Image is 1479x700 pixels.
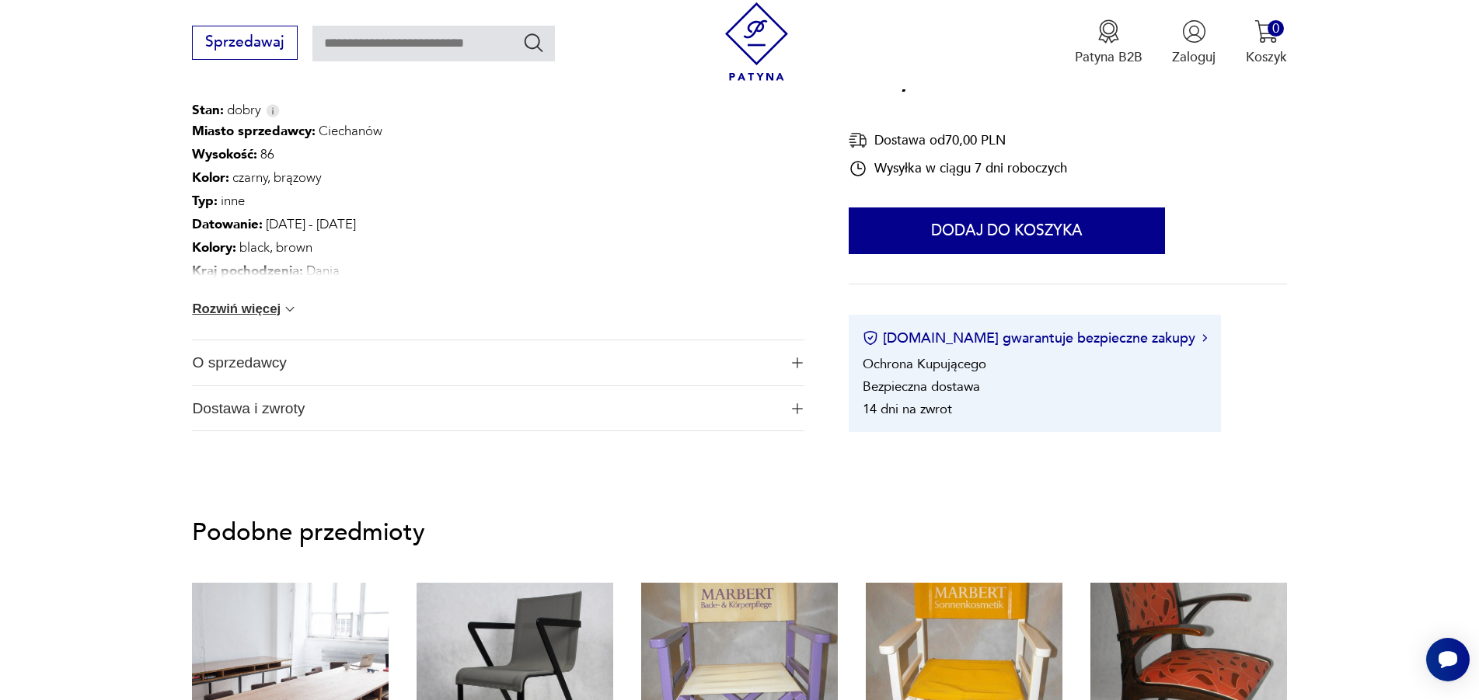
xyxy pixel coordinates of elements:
[266,104,280,117] img: Info icon
[192,340,778,385] span: O sprzedawcy
[192,239,236,256] b: Kolory :
[863,328,1207,347] button: [DOMAIN_NAME] gwarantuje bezpieczne zakupy
[192,259,536,283] p: Dania
[849,158,1067,177] div: Wysyłka w ciągu 7 dni roboczych
[1246,48,1287,66] p: Koszyk
[282,301,298,317] img: chevron down
[1246,19,1287,66] button: 0Koszyk
[1182,19,1206,44] img: Ikonka użytkownika
[192,340,804,385] button: Ikona plusaO sprzedawcy
[1097,19,1121,44] img: Ikona medalu
[863,377,980,395] li: Bezpieczna dostawa
[717,2,796,81] img: Patyna - sklep z meblami i dekoracjami vintage
[192,190,536,213] p: inne
[192,101,224,119] b: Stan:
[1075,48,1142,66] p: Patyna B2B
[192,521,1286,544] p: Podobne przedmioty
[849,130,1067,149] div: Dostawa od 70,00 PLN
[192,386,778,431] span: Dostawa i zwroty
[1202,334,1207,342] img: Ikona strzałki w prawo
[192,213,536,236] p: [DATE] - [DATE]
[1426,638,1470,681] iframe: Smartsupp widget button
[1268,20,1284,37] div: 0
[192,145,257,163] b: Wysokość :
[1075,19,1142,66] button: Patyna B2B
[192,120,536,143] p: Ciechanów
[192,192,218,210] b: Typ :
[792,357,803,368] img: Ikona plusa
[192,215,263,233] b: Datowanie :
[192,262,303,280] b: Kraj pochodzenia :
[1172,48,1216,66] p: Zaloguj
[1254,19,1278,44] img: Ikona koszyka
[863,354,986,372] li: Ochrona Kupującego
[192,37,297,50] a: Sprzedawaj
[1172,19,1216,66] button: Zaloguj
[1075,19,1142,66] a: Ikona medaluPatyna B2B
[863,330,878,346] img: Ikona certyfikatu
[192,386,804,431] button: Ikona plusaDostawa i zwroty
[192,26,297,60] button: Sprzedawaj
[192,169,229,186] b: Kolor:
[849,207,1165,254] button: Dodaj do koszyka
[192,236,536,259] p: black, brown
[192,143,536,166] p: 86
[863,399,952,417] li: 14 dni na zwrot
[522,31,545,54] button: Szukaj
[792,403,803,414] img: Ikona plusa
[192,166,536,190] p: czarny, brązowy
[192,101,261,120] span: dobry
[192,122,316,140] b: Miasto sprzedawcy :
[192,301,298,317] button: Rozwiń więcej
[849,130,867,149] img: Ikona dostawy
